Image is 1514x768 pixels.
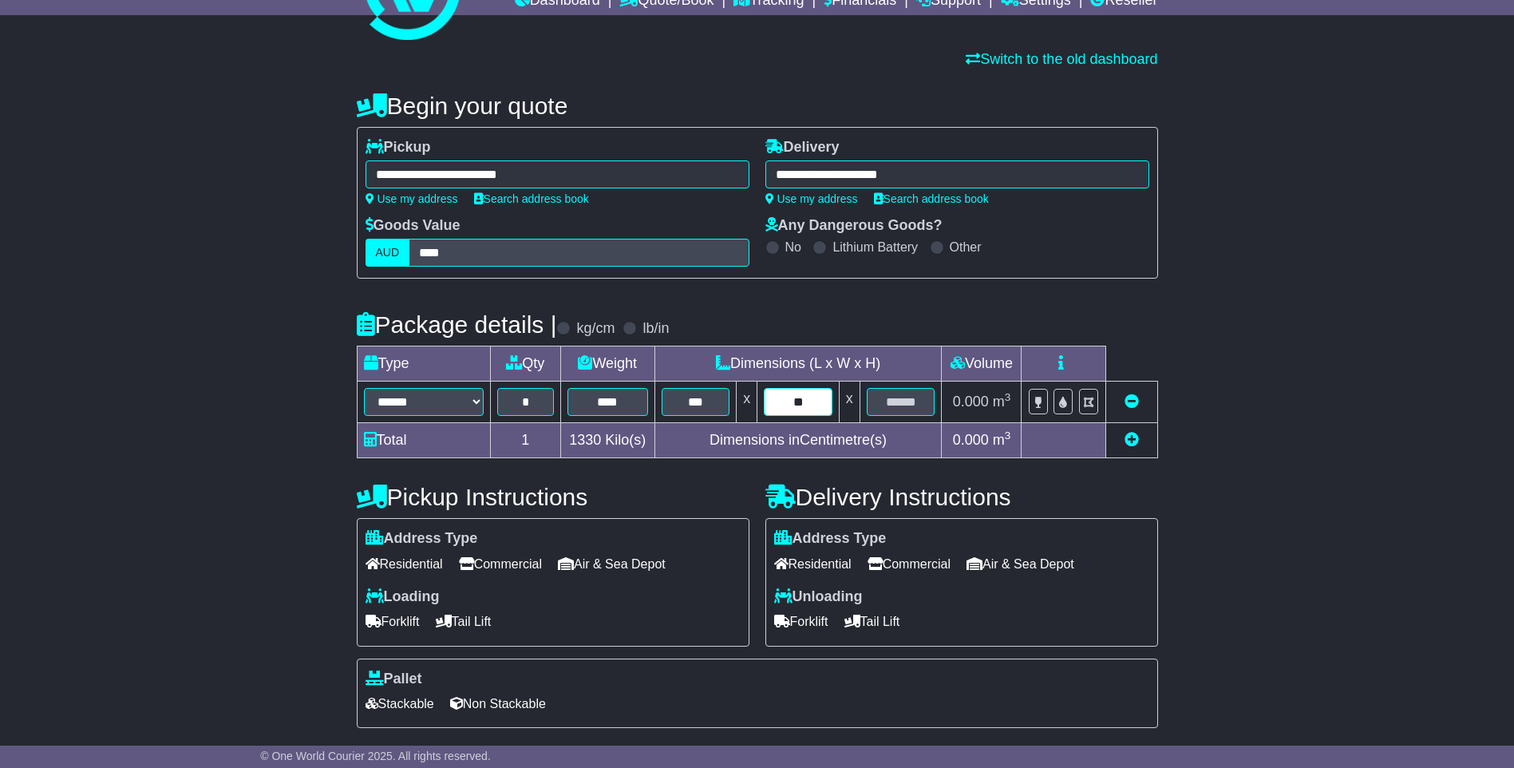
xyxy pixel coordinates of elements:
[874,192,989,205] a: Search address book
[839,382,860,423] td: x
[474,192,589,205] a: Search address book
[868,552,951,576] span: Commercial
[357,484,749,510] h4: Pickup Instructions
[366,192,458,205] a: Use my address
[765,192,858,205] a: Use my address
[366,530,478,548] label: Address Type
[366,588,440,606] label: Loading
[993,394,1011,410] span: m
[1125,432,1139,448] a: Add new item
[765,217,943,235] label: Any Dangerous Goods?
[357,346,490,382] td: Type
[950,240,982,255] label: Other
[953,394,989,410] span: 0.000
[765,139,840,156] label: Delivery
[366,691,434,716] span: Stackable
[459,552,542,576] span: Commercial
[560,423,654,458] td: Kilo(s)
[737,382,757,423] td: x
[366,671,422,688] label: Pallet
[774,609,828,634] span: Forklift
[654,423,942,458] td: Dimensions in Centimetre(s)
[765,484,1158,510] h4: Delivery Instructions
[774,552,852,576] span: Residential
[260,750,491,762] span: © One World Courier 2025. All rights reserved.
[785,240,801,255] label: No
[774,530,887,548] label: Address Type
[844,609,900,634] span: Tail Lift
[953,432,989,448] span: 0.000
[366,609,420,634] span: Forklift
[357,311,557,338] h4: Package details |
[569,432,601,448] span: 1330
[490,423,560,458] td: 1
[450,691,546,716] span: Non Stackable
[1005,430,1011,441] sup: 3
[576,320,615,338] label: kg/cm
[942,346,1022,382] td: Volume
[966,51,1157,67] a: Switch to the old dashboard
[357,423,490,458] td: Total
[366,239,410,267] label: AUD
[993,432,1011,448] span: m
[366,217,461,235] label: Goods Value
[1125,394,1139,410] a: Remove this item
[832,240,918,255] label: Lithium Battery
[558,552,666,576] span: Air & Sea Depot
[1005,391,1011,403] sup: 3
[560,346,654,382] td: Weight
[366,139,431,156] label: Pickup
[490,346,560,382] td: Qty
[436,609,492,634] span: Tail Lift
[366,552,443,576] span: Residential
[357,93,1158,119] h4: Begin your quote
[642,320,669,338] label: lb/in
[967,552,1074,576] span: Air & Sea Depot
[774,588,863,606] label: Unloading
[654,346,942,382] td: Dimensions (L x W x H)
